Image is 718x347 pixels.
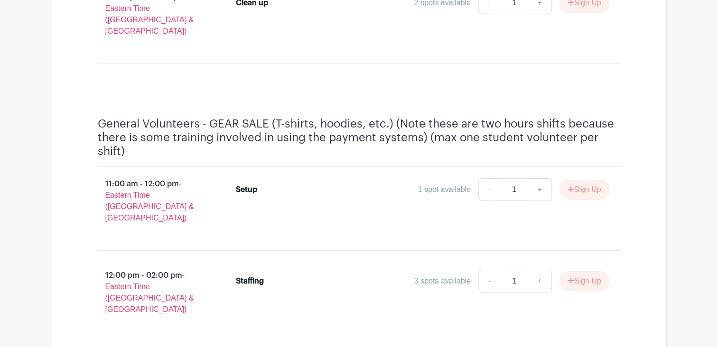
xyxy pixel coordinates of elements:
[83,174,221,228] p: 11:00 am - 12:00 pm
[559,271,609,291] button: Sign Up
[478,270,500,292] a: -
[236,184,257,195] div: Setup
[83,266,221,319] p: 12:00 pm - 02:00 pm
[478,178,500,201] a: -
[98,117,621,158] h4: General Volunteers - GEAR SALE (T-shirts, hoodies, etc.) (Note these are two hours shifts because...
[559,180,609,200] button: Sign Up
[528,178,551,201] a: +
[528,270,551,292] a: +
[418,184,471,195] div: 1 spot available
[105,271,194,313] span: - Eastern Time ([GEOGRAPHIC_DATA] & [GEOGRAPHIC_DATA])
[236,275,264,287] div: Staffing
[105,180,194,222] span: - Eastern Time ([GEOGRAPHIC_DATA] & [GEOGRAPHIC_DATA])
[414,275,471,287] div: 3 spots available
